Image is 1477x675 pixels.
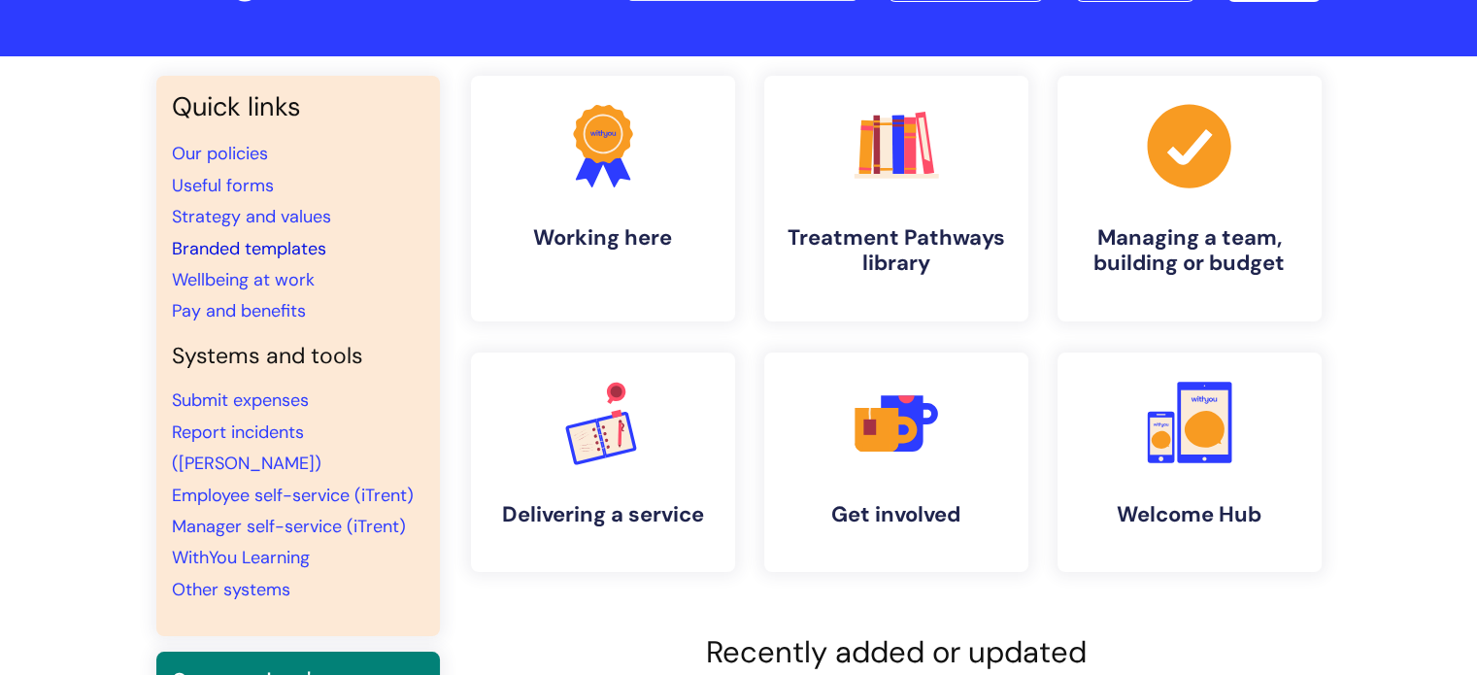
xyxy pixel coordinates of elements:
[172,578,290,601] a: Other systems
[172,299,306,322] a: Pay and benefits
[172,142,268,165] a: Our policies
[1073,502,1306,527] h4: Welcome Hub
[172,546,310,569] a: WithYou Learning
[172,343,424,370] h4: Systems and tools
[471,76,735,321] a: Working here
[172,421,321,475] a: Report incidents ([PERSON_NAME])
[172,388,309,412] a: Submit expenses
[471,634,1322,670] h2: Recently added or updated
[487,225,720,251] h4: Working here
[172,484,414,507] a: Employee self-service (iTrent)
[172,205,331,228] a: Strategy and values
[764,76,1028,321] a: Treatment Pathways library
[471,353,735,572] a: Delivering a service
[1057,353,1322,572] a: Welcome Hub
[172,91,424,122] h3: Quick links
[780,502,1013,527] h4: Get involved
[487,502,720,527] h4: Delivering a service
[172,515,406,538] a: Manager self-service (iTrent)
[780,225,1013,277] h4: Treatment Pathways library
[172,237,326,260] a: Branded templates
[1057,76,1322,321] a: Managing a team, building or budget
[172,174,274,197] a: Useful forms
[172,268,315,291] a: Wellbeing at work
[1073,225,1306,277] h4: Managing a team, building or budget
[764,353,1028,572] a: Get involved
